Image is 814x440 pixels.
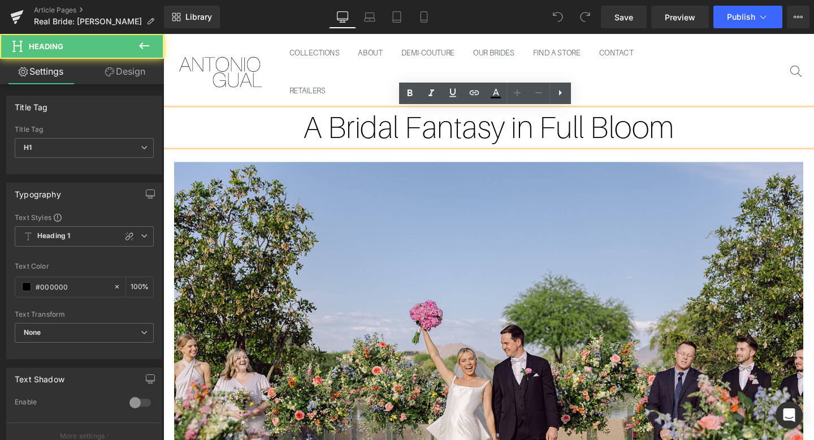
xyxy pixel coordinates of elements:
input: Color [36,281,108,293]
button: More [787,6,809,28]
span: Real Bride: [PERSON_NAME] [34,17,142,26]
b: Heading 1 [37,231,70,241]
a: Mobile [410,6,438,28]
div: Text Shadow [15,368,64,384]
span: Preview [665,11,695,23]
div: Open Intercom Messenger [776,402,803,429]
button: Undo [547,6,569,28]
div: Text Transform [15,310,154,318]
b: H1 [24,143,32,152]
span: Heading [29,42,63,51]
div: Typography [15,183,61,199]
div: Text Styles [15,213,154,222]
img: antoniogual.com [14,16,106,62]
a: New Library [164,6,220,28]
div: Enable [15,398,118,409]
a: Laptop [356,6,383,28]
b: None [24,328,41,337]
span: Save [614,11,633,23]
a: Design [84,59,166,84]
button: Publish [713,6,782,28]
a: Tablet [383,6,410,28]
a: Article Pages [34,6,164,15]
div: Title Tag [15,96,48,112]
div: % [126,277,153,297]
div: Text Color [15,262,154,270]
a: Preview [651,6,709,28]
a: Desktop [329,6,356,28]
a: RETAILERS [123,40,180,79]
span: Publish [727,12,755,21]
span: Library [185,12,212,22]
button: Redo [574,6,596,28]
div: Title Tag [15,126,154,133]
